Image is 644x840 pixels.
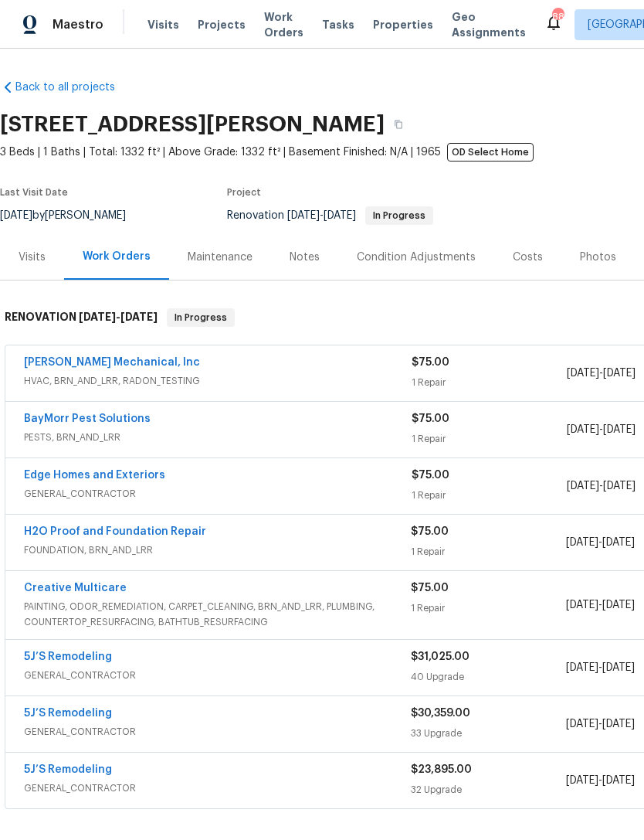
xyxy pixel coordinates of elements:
div: Photos [580,250,616,265]
span: [DATE] [602,775,635,786]
span: - [567,478,636,494]
span: - [79,311,158,322]
div: Visits [19,250,46,265]
div: Costs [513,250,543,265]
span: - [287,210,356,221]
div: 88 [552,9,563,25]
span: [DATE] [602,662,635,673]
div: 1 Repair [411,600,565,616]
a: H2O Proof and Foundation Repair [24,526,206,537]
span: $31,025.00 [411,651,469,662]
span: Work Orders [264,9,303,40]
span: [DATE] [567,424,599,435]
span: [DATE] [566,600,598,610]
span: - [566,716,635,732]
div: 1 Repair [412,488,567,503]
span: [DATE] [603,481,636,491]
span: $75.00 [411,526,449,537]
span: $23,895.00 [411,764,472,775]
button: Copy Address [385,111,412,138]
div: Condition Adjustments [357,250,476,265]
div: 32 Upgrade [411,782,565,797]
span: $75.00 [412,470,449,481]
span: - [567,366,636,381]
span: - [566,535,635,550]
span: [DATE] [566,537,598,548]
span: Maestro [53,17,103,32]
a: 5J’S Remodeling [24,708,112,719]
span: [DATE] [287,210,320,221]
a: Edge Homes and Exteriors [24,470,165,481]
div: 1 Repair [411,544,565,559]
a: BayMorr Pest Solutions [24,413,151,424]
span: [DATE] [79,311,116,322]
span: [DATE] [567,368,599,379]
span: In Progress [168,310,233,325]
span: Properties [373,17,433,32]
div: 40 Upgrade [411,669,565,685]
span: Visits [147,17,179,32]
span: $75.00 [412,357,449,368]
div: 1 Repair [412,375,567,390]
span: [DATE] [602,537,635,548]
div: Maintenance [188,250,253,265]
span: [DATE] [603,368,636,379]
span: [DATE] [566,719,598,729]
span: Geo Assignments [452,9,526,40]
span: $75.00 [412,413,449,424]
span: [DATE] [567,481,599,491]
span: GENERAL_CONTRACTOR [24,486,412,502]
span: [DATE] [566,775,598,786]
span: - [566,773,635,788]
span: GENERAL_CONTRACTOR [24,724,411,740]
span: In Progress [367,211,432,220]
span: FOUNDATION, BRN_AND_LRR [24,542,411,558]
a: 5J’S Remodeling [24,764,112,775]
a: Creative Multicare [24,583,127,593]
span: - [567,422,636,437]
span: GENERAL_CONTRACTOR [24,668,411,683]
span: [DATE] [602,600,635,610]
h6: RENOVATION [5,308,158,327]
span: HVAC, BRN_AND_LRR, RADON_TESTING [24,373,412,389]
span: Project [227,188,261,197]
span: $75.00 [411,583,449,593]
span: $30,359.00 [411,708,470,719]
span: PAINTING, ODOR_REMEDIATION, CARPET_CLEANING, BRN_AND_LRR, PLUMBING, COUNTERTOP_RESURFACING, BATHT... [24,599,411,630]
div: Notes [290,250,320,265]
span: - [566,597,635,613]
a: [PERSON_NAME] Mechanical, Inc [24,357,200,368]
span: [DATE] [120,311,158,322]
span: [DATE] [566,662,598,673]
div: 1 Repair [412,431,567,447]
span: [DATE] [602,719,635,729]
span: [DATE] [603,424,636,435]
div: 33 Upgrade [411,726,565,741]
span: Tasks [322,19,354,30]
span: Renovation [227,210,433,221]
span: Projects [198,17,246,32]
span: GENERAL_CONTRACTOR [24,780,411,796]
span: - [566,660,635,675]
div: Work Orders [83,249,151,264]
span: [DATE] [324,210,356,221]
a: 5J’S Remodeling [24,651,112,662]
span: OD Select Home [447,143,534,162]
span: PESTS, BRN_AND_LRR [24,430,412,445]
